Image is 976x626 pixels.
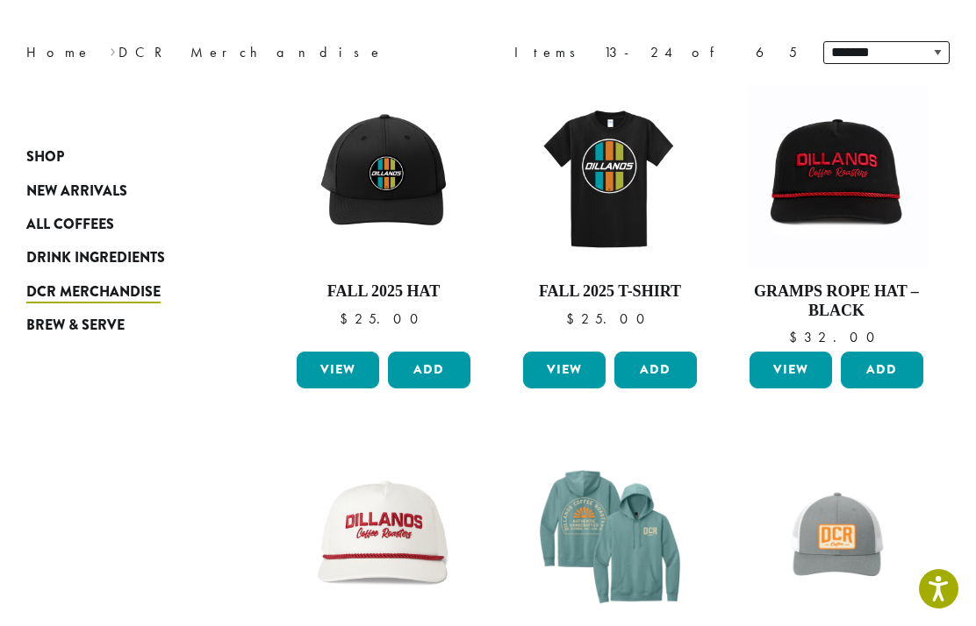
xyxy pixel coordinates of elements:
button: Add [614,352,697,388]
button: Add [388,352,470,388]
a: All Coffees [26,208,218,241]
a: Drink Ingredients [26,241,218,274]
a: Home [26,43,91,61]
a: Brew & Serve [26,309,218,342]
img: Rope-Hat-Black-scaled.png [745,86,928,268]
img: DCR-Retro-Three-Strip-Circle-Patch-Trucker-Hat-Fall-WEB-scaled.jpg [292,86,475,268]
bdi: 32.00 [789,328,883,346]
h4: Fall 2025 Hat [292,282,475,302]
span: Shop [26,146,64,168]
h4: Gramps Rope Hat – Black [745,282,928,320]
a: Shop [26,140,218,174]
span: Brew & Serve [26,315,125,337]
a: View [523,352,606,388]
span: DCR Merchandise [26,281,161,303]
a: New Arrivals [26,174,218,207]
span: New Arrivals [26,181,127,203]
button: Add [841,352,923,388]
h4: Fall 2025 T-Shirt [519,282,701,302]
bdi: 25.00 [566,309,653,328]
a: Fall 2025 Hat $25.00 [292,86,475,345]
a: View [750,352,832,388]
img: DCR-Retro-Three-Strip-Circle-Tee-Fall-WEB-scaled.jpg [519,86,701,268]
div: Items 13-24 of 65 [514,42,797,63]
nav: Breadcrumb [26,42,462,63]
a: DCR Merchandise [26,275,218,309]
span: › [110,36,116,63]
a: Gramps Rope Hat – Black $32.00 [745,86,928,345]
span: All Coffees [26,214,114,236]
span: Drink Ingredients [26,247,165,269]
span: $ [789,328,804,346]
a: View [297,352,379,388]
span: $ [566,309,581,328]
span: $ [340,309,355,328]
bdi: 25.00 [340,309,427,328]
a: Fall 2025 T-Shirt $25.00 [519,86,701,345]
